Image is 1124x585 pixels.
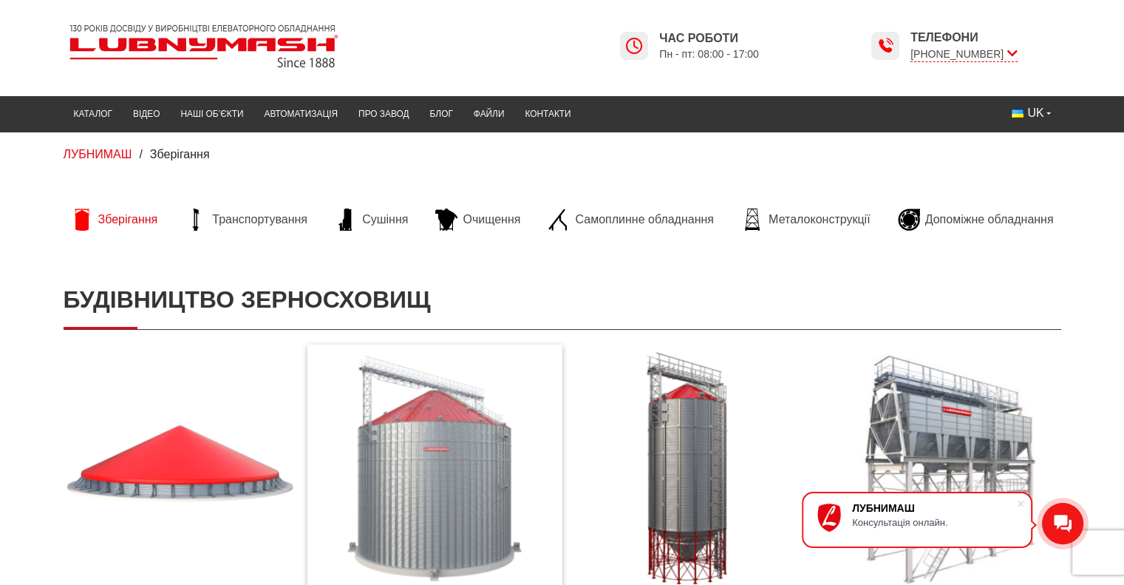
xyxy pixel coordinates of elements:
span: / [139,148,142,160]
a: Зберігання [64,209,166,231]
a: Автоматизація [253,100,348,129]
div: ЛУБНИМАШ [852,502,1016,514]
img: Українська [1012,109,1023,118]
button: UK [1001,100,1060,126]
a: Транспортування [177,209,315,231]
a: Блог [419,100,463,129]
a: Каталог [64,100,123,129]
a: Відео [123,100,170,129]
a: Файли [463,100,515,129]
span: Зберігання [150,148,210,160]
img: Lubnymash time icon [876,37,894,55]
span: [PHONE_NUMBER] [910,47,1018,62]
span: Телефони [910,30,1018,46]
div: Консультація онлайн. [852,517,1016,528]
span: Час роботи [659,30,759,47]
a: Про завод [348,100,419,129]
span: Пн - пт: 08:00 - 17:00 [659,47,759,61]
a: ЛУБНИМАШ [64,148,132,160]
a: Наші об’єкти [170,100,253,129]
a: Очищення [428,209,528,231]
img: Lubnymash [64,18,344,74]
img: Lubnymash time icon [625,37,643,55]
span: Металоконструкції [769,212,870,228]
a: Допоміжне обладнання [890,209,1061,231]
a: Сушіння [327,209,415,231]
span: Очищення [463,212,520,228]
span: UK [1027,105,1043,121]
span: Сушіння [362,212,408,228]
a: Контакти [514,100,581,129]
span: Самоплинне обладнання [575,212,713,228]
span: Допоміжне обладнання [925,212,1054,228]
a: Самоплинне обладнання [540,209,721,231]
span: Зберігання [98,212,158,228]
span: Транспортування [212,212,307,228]
h1: Будівництво зерносховищ [64,271,1061,329]
a: Металоконструкції [734,209,877,231]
